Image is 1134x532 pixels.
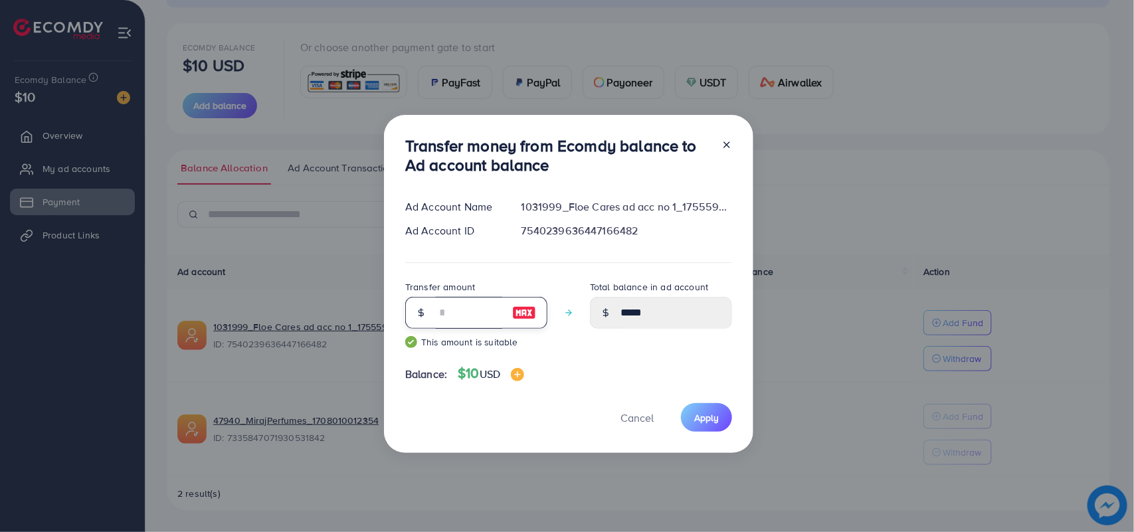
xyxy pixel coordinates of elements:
[458,365,524,382] h4: $10
[620,410,654,425] span: Cancel
[480,367,500,381] span: USD
[511,223,743,238] div: 7540239636447166482
[405,367,447,382] span: Balance:
[405,280,475,294] label: Transfer amount
[395,223,511,238] div: Ad Account ID
[395,199,511,215] div: Ad Account Name
[604,403,670,432] button: Cancel
[511,368,524,381] img: image
[405,136,711,175] h3: Transfer money from Ecomdy balance to Ad account balance
[681,403,732,432] button: Apply
[511,199,743,215] div: 1031999_Floe Cares ad acc no 1_1755598915786
[405,335,547,349] small: This amount is suitable
[590,280,708,294] label: Total balance in ad account
[512,305,536,321] img: image
[694,411,719,424] span: Apply
[405,336,417,348] img: guide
